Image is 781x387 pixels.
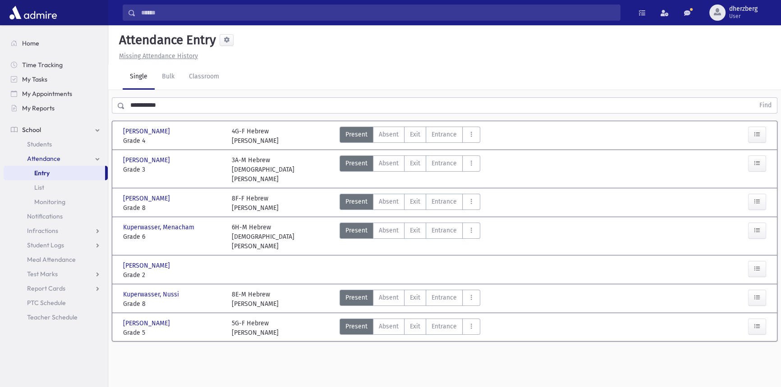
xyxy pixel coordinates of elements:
span: Grade 5 [123,328,223,337]
a: Infractions [4,223,108,238]
span: [PERSON_NAME] [123,127,172,136]
a: School [4,123,108,137]
span: Exit [410,226,420,235]
span: Entrance [432,293,457,302]
a: Attendance [4,151,108,166]
a: Teacher Schedule [4,310,108,324]
span: Student Logs [27,241,64,249]
span: [PERSON_NAME] [123,261,172,270]
span: dherzberg [729,5,758,13]
u: Missing Attendance History [119,52,198,60]
span: Grade 4 [123,136,223,146]
div: AttTypes [340,194,480,213]
span: Present [345,197,368,206]
span: Entrance [432,197,457,206]
span: Attendance [27,155,60,163]
span: Present [345,226,368,235]
span: Entrance [432,159,457,168]
span: Time Tracking [22,61,63,69]
span: Exit [410,197,420,206]
span: Kuperwasser, Nussi [123,290,181,299]
h5: Attendance Entry [115,32,216,48]
span: List [34,183,44,191]
span: Entrance [432,322,457,331]
span: Home [22,39,39,47]
span: Notifications [27,212,63,220]
span: Present [345,130,368,139]
div: AttTypes [340,319,480,337]
span: Monitoring [34,198,65,206]
a: PTC Schedule [4,296,108,310]
span: Grade 8 [123,299,223,309]
span: Entrance [432,130,457,139]
a: Classroom [182,64,226,90]
span: Absent [379,322,399,331]
span: Exit [410,159,420,168]
span: Present [345,159,368,168]
span: Entry [34,169,50,177]
a: My Appointments [4,87,108,101]
a: Monitoring [4,195,108,209]
a: Time Tracking [4,58,108,72]
div: 8E-M Hebrew [PERSON_NAME] [232,290,279,309]
span: Absent [379,130,399,139]
div: AttTypes [340,223,480,251]
span: Meal Attendance [27,255,76,264]
span: Present [345,293,368,302]
div: 6H-M Hebrew [DEMOGRAPHIC_DATA][PERSON_NAME] [232,223,331,251]
span: Absent [379,197,399,206]
a: Single [123,64,155,90]
span: Test Marks [27,270,58,278]
span: My Appointments [22,90,72,98]
div: AttTypes [340,127,480,146]
span: Grade 6 [123,232,223,241]
div: AttTypes [340,290,480,309]
span: School [22,126,41,134]
a: My Tasks [4,72,108,87]
a: Bulk [155,64,182,90]
span: User [729,13,758,20]
a: Report Cards [4,281,108,296]
span: Exit [410,322,420,331]
span: Teacher Schedule [27,313,78,321]
span: My Reports [22,104,55,112]
span: Present [345,322,368,331]
span: Entrance [432,226,457,235]
span: Grade 8 [123,203,223,213]
a: My Reports [4,101,108,115]
span: Grade 2 [123,270,223,280]
div: 8F-F Hebrew [PERSON_NAME] [232,194,279,213]
div: 5G-F Hebrew [PERSON_NAME] [232,319,279,337]
span: PTC Schedule [27,299,66,307]
span: Grade 3 [123,165,223,174]
a: Home [4,36,108,50]
a: Notifications [4,209,108,223]
span: [PERSON_NAME] [123,155,172,165]
span: [PERSON_NAME] [123,194,172,203]
a: List [4,180,108,195]
span: My Tasks [22,75,47,83]
span: Students [27,140,52,148]
a: Entry [4,166,105,180]
a: Test Marks [4,267,108,281]
div: 3A-M Hebrew [DEMOGRAPHIC_DATA][PERSON_NAME] [232,155,331,184]
span: Exit [410,130,420,139]
span: [PERSON_NAME] [123,319,172,328]
a: Student Logs [4,238,108,252]
a: Missing Attendance History [115,52,198,60]
a: Students [4,137,108,151]
input: Search [136,5,620,21]
span: Infractions [27,227,58,235]
span: Absent [379,226,399,235]
div: AttTypes [340,155,480,184]
span: Kuperwasser, Menacham [123,223,196,232]
span: Report Cards [27,284,65,292]
button: Find [754,98,777,113]
span: Exit [410,293,420,302]
img: AdmirePro [7,4,59,22]
span: Absent [379,159,399,168]
a: Meal Attendance [4,252,108,267]
div: 4G-F Hebrew [PERSON_NAME] [232,127,279,146]
span: Absent [379,293,399,302]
